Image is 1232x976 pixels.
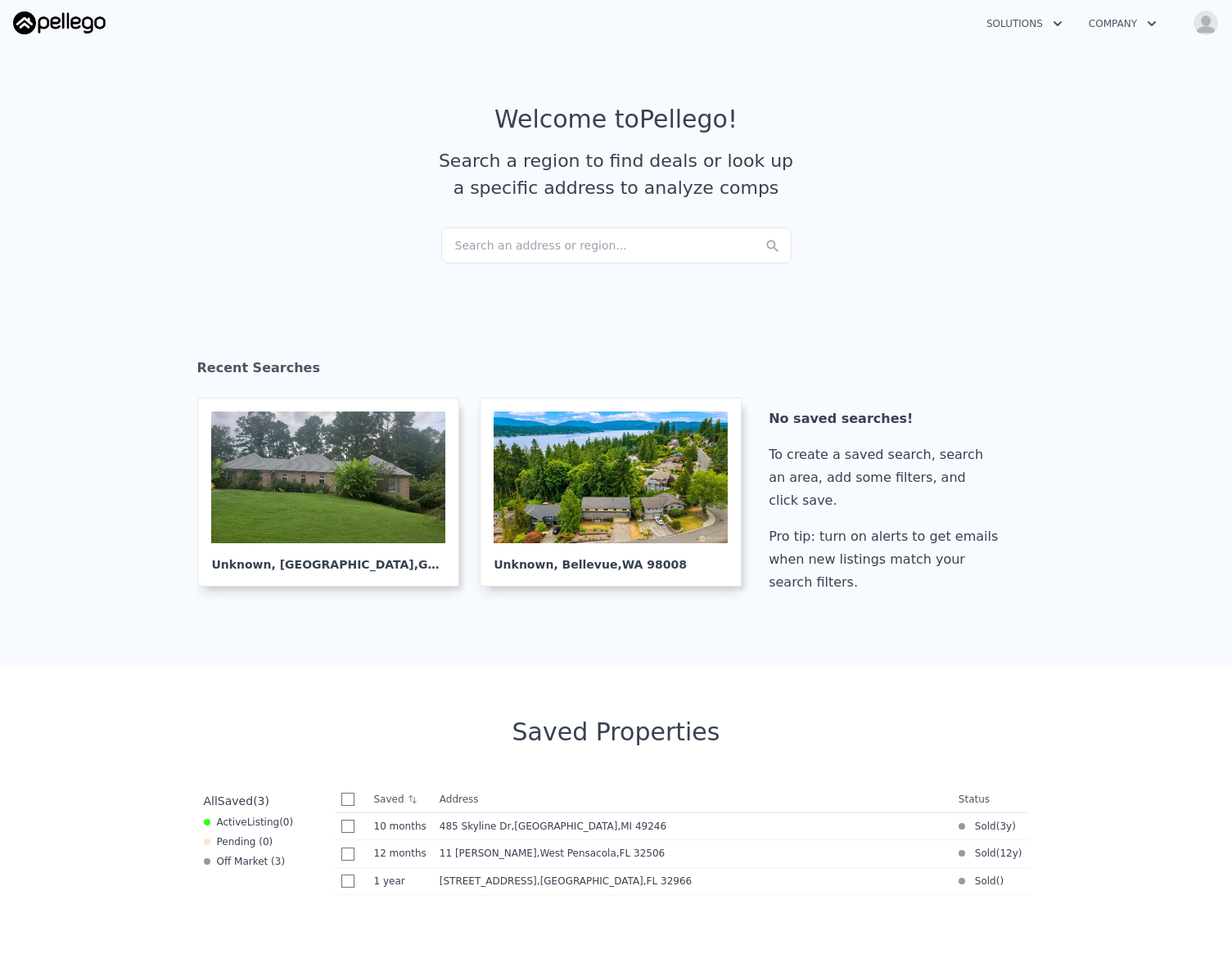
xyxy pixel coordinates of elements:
div: Search an address or region... [441,227,792,263]
span: ) [1018,847,1022,860]
div: Unknown , [GEOGRAPHIC_DATA] [211,543,445,573]
div: Pro tip: turn on alerts to get emails when new listings match your search filters. [769,525,1004,594]
span: Active ( 0 ) [217,816,294,829]
div: Off Market ( 3 ) [204,855,286,868]
time: 2024-07-12 19:42 [374,875,426,888]
time: 2024-09-03 18:59 [374,847,426,860]
span: ) [1000,875,1004,888]
span: 485 Skyline Dr [440,821,512,832]
time: 2024-10-30 04:35 [374,820,426,833]
span: , FL 32966 [643,875,692,887]
span: 11 [PERSON_NAME] [440,848,537,859]
button: Company [1076,9,1170,38]
time: 2022-10-03 10:07 [1000,820,1012,833]
span: Listing [247,816,280,828]
img: Pellego [13,11,106,34]
span: , [GEOGRAPHIC_DATA] [511,821,673,832]
a: Unknown, Bellevue,WA 98008 [480,398,755,587]
th: Status [952,786,1029,813]
span: Sold ( [965,875,1000,888]
time: 2013-05-14 13:00 [1000,847,1018,860]
div: Pending ( 0 ) [204,835,273,848]
th: Saved [368,786,433,812]
div: To create a saved search, search an area, add some filters, and click save. [769,443,1004,512]
div: Unknown , Bellevue [494,543,728,573]
a: Unknown, [GEOGRAPHIC_DATA],GA 30039 [197,398,472,587]
div: Saved Properties [197,717,1036,747]
img: avatar [1193,10,1219,36]
span: Sold ( [965,820,1000,833]
span: , West Pensacola [537,848,672,859]
span: , [GEOGRAPHIC_DATA] [537,875,698,887]
div: Welcome to Pellego ! [494,105,738,134]
span: , GA 30039 [414,558,481,571]
span: [STREET_ADDRESS] [440,875,537,887]
div: No saved searches! [769,407,1004,430]
span: Sold ( [965,847,1000,860]
div: Search a region to find deals or look up a specific address to analyze comps [433,147,800,201]
div: Recent Searches [197,345,1036,398]
span: , WA 98008 [617,558,687,571]
button: Solutions [973,9,1076,38]
span: , MI 49246 [617,821,666,832]
span: Saved [218,794,253,807]
th: Address [433,786,952,813]
span: ) [1012,820,1016,833]
div: All ( 3 ) [204,793,269,809]
span: , FL 32506 [616,848,665,859]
